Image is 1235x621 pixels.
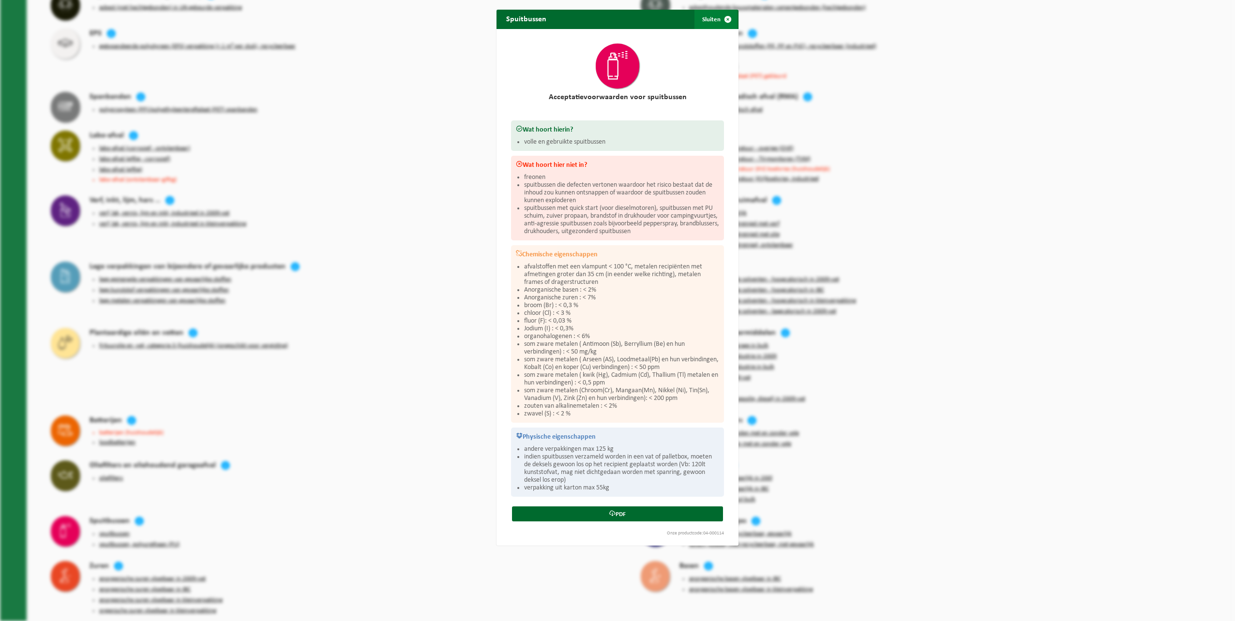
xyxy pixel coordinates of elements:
[524,302,719,310] li: broom (Br) : < 0,3 %
[524,286,719,294] li: Anorganische basen : < 2%
[506,531,729,536] div: Onze productcode:04-000114
[524,317,719,325] li: fluor (F): < 0,03 %
[524,387,719,402] li: som zware metalen (Chroom(Cr), Mangaan(Mn), Nikkel (Ni), Tin(Sn), Vanadium (V), Zink (Zn) en hun ...
[524,356,719,371] li: som zware metalen ( Arseen (AS), Loodmetaal(Pb) en hun verbindingen, Kobalt (Co) en koper (Cu) ve...
[524,181,719,205] li: spuitbussen die defecten vertonen waardoor het risico bestaat dat de inhoud zou kunnen ontsnappen...
[497,10,556,28] h2: Spuitbussen
[524,453,719,484] li: indien spuitbussen verzameld worden in een vat of palletbox, moeten de deksels gewoon los op het ...
[524,205,719,236] li: spuitbussen met quick start (voor dieselmotoren), spuitbussen met PU schuim, zuiver propaan, bran...
[524,410,719,418] li: zwavel (S) : < 2 %
[516,432,719,441] h3: Physische eigenschappen
[524,138,719,146] li: volle en gebruikte spuitbussen
[511,93,724,101] h2: Acceptatievoorwaarden voor spuitbussen
[516,125,719,133] h3: Wat hoort hierin?
[524,371,719,387] li: som zware metalen ( kwik (Hg), Cadmium (Cd), Thallium (Tl) metalen en hun verbindingen) : < 0,5 ppm
[524,325,719,333] li: Jodium (I) : < 0,3%
[524,174,719,181] li: freonen
[694,10,738,29] button: Sluiten
[516,250,719,258] h3: Chemische eigenschappen
[524,294,719,302] li: Anorganische zuren : < 7%
[512,506,723,521] a: PDF
[524,263,719,286] li: afvalstoffen met een vlampunt < 100 °C, metalen recipiënten met afmetingen groter dan 35 cm (in e...
[524,445,719,453] li: andere verpakkingen max 125 kg
[524,340,719,356] li: som zware metalen ( Antimoon (Sb), Berryllium (Be) en hun verbindingen) : < 50 mg/kg
[524,484,719,492] li: verpakking uit karton max 55kg
[524,402,719,410] li: zouten van alkalinemetalen : < 2%
[516,161,719,169] h3: Wat hoort hier niet in?
[524,310,719,317] li: chloor (Cl) : < 3 %
[524,333,719,340] li: organohalogenen : < 6%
